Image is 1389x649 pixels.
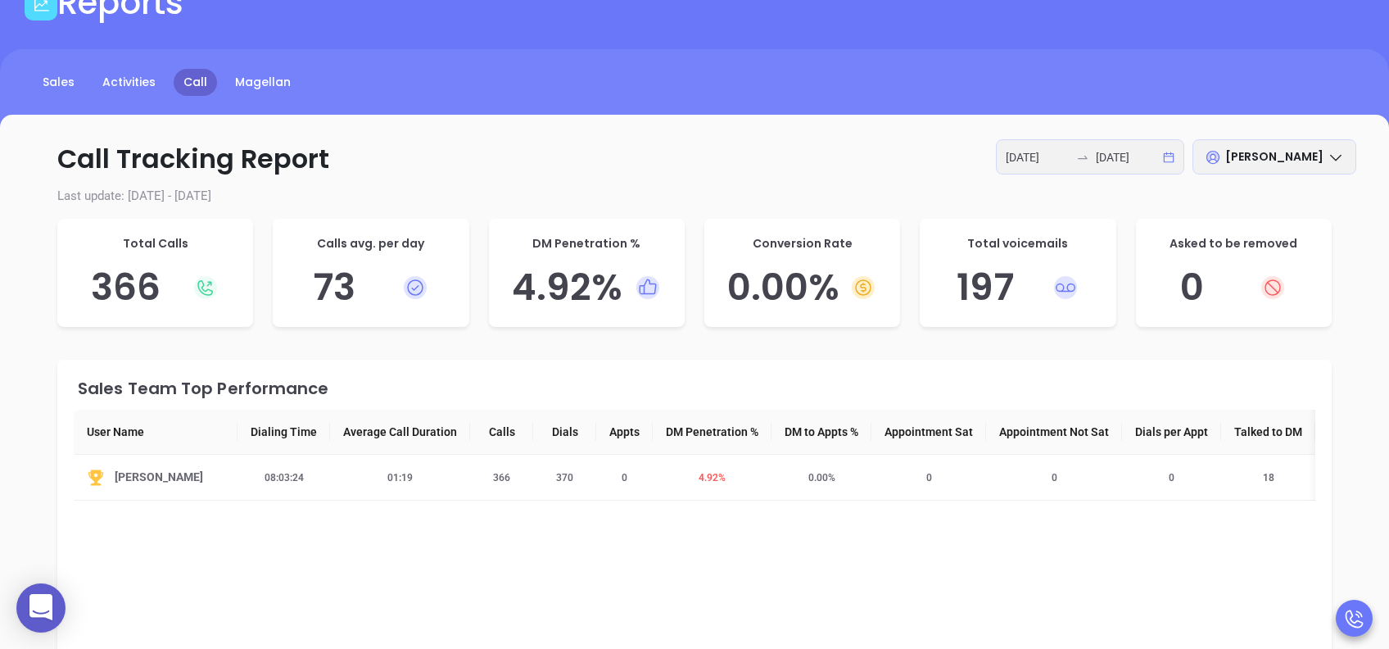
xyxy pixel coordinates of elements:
[33,139,1356,179] p: Call Tracking Report
[721,265,884,310] h5: 0.00 %
[78,380,1315,397] div: Sales Team Top Performance
[470,410,533,455] th: Calls
[33,187,1356,206] p: Last update: [DATE] - [DATE]
[612,472,637,483] span: 0
[533,410,596,455] th: Dials
[771,410,871,455] th: DM to Appts %
[505,235,668,252] p: DM Penetration %
[1221,410,1315,455] th: Talked to DM
[546,472,583,483] span: 370
[330,410,470,455] th: Average Call Duration
[289,265,452,310] h5: 73
[225,69,301,96] a: Magellan
[1076,151,1089,164] span: to
[93,69,165,96] a: Activities
[174,69,217,96] a: Call
[1152,265,1315,310] h5: 0
[1006,148,1070,166] input: Start date
[87,469,105,487] img: Top-YuorZo0z.svg
[1122,410,1221,455] th: Dials per Appt
[483,472,520,483] span: 366
[115,468,203,487] span: [PERSON_NAME]
[1042,472,1067,483] span: 0
[74,265,237,310] h5: 366
[596,410,653,455] th: Appts
[1225,148,1323,165] span: [PERSON_NAME]
[33,69,84,96] a: Sales
[916,472,942,483] span: 0
[289,235,452,252] p: Calls avg. per day
[74,235,237,252] p: Total Calls
[799,472,845,483] span: 0.00 %
[1152,235,1315,252] p: Asked to be removed
[1096,148,1160,166] input: End date
[1159,472,1184,483] span: 0
[871,410,986,455] th: Appointment Sat
[238,410,330,455] th: Dialing Time
[1076,151,1089,164] span: swap-right
[505,265,668,310] h5: 4.92 %
[936,265,1099,310] h5: 197
[653,410,771,455] th: DM Penetration %
[721,235,884,252] p: Conversion Rate
[1253,472,1284,483] span: 18
[986,410,1122,455] th: Appointment Not Sat
[378,472,423,483] span: 01:19
[936,235,1099,252] p: Total voicemails
[689,472,735,483] span: 4.92 %
[74,410,238,455] th: User Name
[255,472,314,483] span: 08:03:24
